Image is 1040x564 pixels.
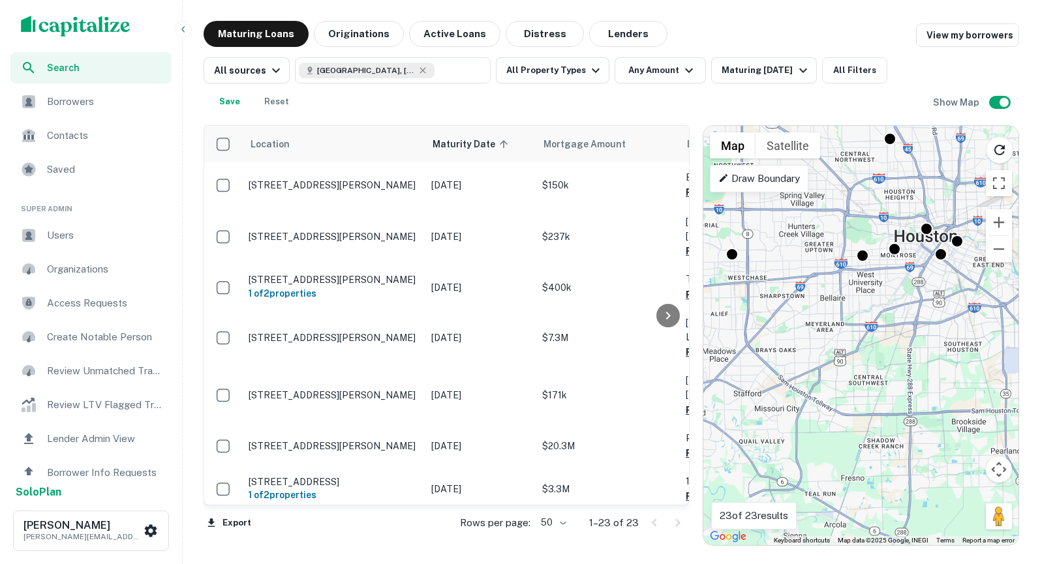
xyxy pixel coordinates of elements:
[936,537,955,544] a: Terms (opens in new tab)
[431,178,529,192] p: [DATE]
[686,474,816,488] p: 1731 Westheimer LP
[10,220,172,251] a: Users
[10,154,172,185] a: Saved
[47,465,164,481] span: Borrower Info Requests
[916,23,1019,47] a: View my borrowers
[204,57,290,83] button: All sources
[707,528,750,545] img: Google
[686,243,791,259] button: Request Borrower Info
[933,95,981,110] h6: Show Map
[431,482,529,496] p: [DATE]
[686,287,791,303] button: Request Borrower Info
[10,254,172,285] a: Organizations
[686,431,816,445] p: Pep38 LLC
[536,126,679,162] th: Mortgage Amount
[10,321,172,353] a: Create Notable Person
[718,171,800,186] p: Draw Boundary
[711,57,816,83] button: Maturing [DATE]
[686,344,791,360] button: Request Borrower Info
[47,94,164,110] span: Borrowers
[209,89,251,115] button: Save your search to get updates of matches that match your search criteria.
[47,162,164,177] span: Saved
[249,286,418,301] h6: 1 of 2 properties
[249,488,418,502] h6: 1 of 2 properties
[975,460,1040,522] div: Chat Widget
[543,136,643,152] span: Mortgage Amount
[431,280,529,295] p: [DATE]
[986,236,1012,262] button: Zoom out
[10,457,172,488] div: Borrower Info Requests
[47,329,164,345] span: Create Notable Person
[47,295,164,311] span: Access Requests
[249,179,418,191] p: [STREET_ADDRESS][PERSON_NAME]
[249,440,418,452] p: [STREET_ADDRESS][PERSON_NAME]
[431,388,529,402] p: [DATE]
[506,21,584,47] button: Distress
[214,63,284,78] div: All sources
[47,128,164,143] span: Contacts
[986,209,1012,235] button: Zoom in
[703,126,1018,545] div: 0 0
[256,89,298,115] button: Reset
[433,136,512,152] span: Maturity Date
[756,132,820,158] button: Show satellite imagery
[10,389,172,421] a: Review LTV Flagged Transactions
[10,188,172,220] li: Super Admin
[496,57,609,83] button: All Property Types
[10,355,172,387] div: Review Unmatched Transactions
[23,520,141,531] h6: [PERSON_NAME]
[707,528,750,545] a: Open this area in Google Maps (opens a new window)
[986,456,1012,482] button: Map camera controls
[720,508,788,524] p: 23 of 23 results
[542,331,673,345] p: $7.3M
[10,86,172,117] div: Borrowers
[838,537,928,544] span: Map data ©2025 Google, INEGI
[542,280,673,295] p: $400k
[10,120,172,151] div: Contacts
[686,373,816,402] p: [PERSON_NAME] [PERSON_NAME]
[21,16,130,37] img: capitalize-logo.png
[249,274,418,286] p: [STREET_ADDRESS][PERSON_NAME]
[23,531,141,542] p: [PERSON_NAME][EMAIL_ADDRESS][PERSON_NAME][DOMAIN_NAME]
[47,228,164,243] span: Users
[10,288,172,319] div: Access Requests
[47,397,164,413] span: Review LTV Flagged Transactions
[16,484,61,500] a: SoloPlan
[204,513,254,533] button: Export
[431,439,529,453] p: [DATE]
[542,178,673,192] p: $150k
[986,136,1013,164] button: Reload search area
[686,170,816,185] p: BC Encompass Holding LLC
[204,21,309,47] button: Maturing Loans
[10,52,172,83] a: Search
[47,431,164,447] span: Lender Admin View
[686,272,816,286] p: TWO Towers Group INC
[47,61,164,75] span: Search
[686,445,791,461] button: Request Borrower Info
[722,63,810,78] div: Maturing [DATE]
[250,136,290,152] span: Location
[589,21,667,47] button: Lenders
[249,231,418,243] p: [STREET_ADDRESS][PERSON_NAME]
[686,185,791,200] button: Request Borrower Info
[317,65,415,76] span: [GEOGRAPHIC_DATA], [GEOGRAPHIC_DATA], [GEOGRAPHIC_DATA]
[249,332,418,344] p: [STREET_ADDRESS][PERSON_NAME]
[249,476,418,488] p: [STREET_ADDRESS]
[47,363,164,379] span: Review Unmatched Transactions
[47,261,164,277] span: Organizations
[10,423,172,454] div: Lender Admin View
[431,331,529,345] p: [DATE]
[542,230,673,244] p: $237k
[460,515,530,531] p: Rows per page:
[536,513,568,532] div: 50
[822,57,887,83] button: All Filters
[774,536,830,545] button: Keyboard shortcuts
[409,21,500,47] button: Active Loans
[314,21,404,47] button: Originations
